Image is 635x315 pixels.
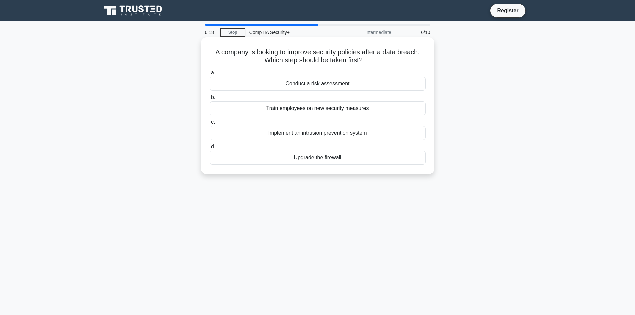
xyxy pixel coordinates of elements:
[337,26,395,39] div: Intermediate
[245,26,337,39] div: CompTIA Security+
[201,26,220,39] div: 6:18
[209,48,426,65] h5: A company is looking to improve security policies after a data breach. Which step should be taken...
[211,119,215,125] span: c.
[211,70,215,75] span: a.
[211,94,215,100] span: b.
[210,126,426,140] div: Implement an intrusion prevention system
[395,26,434,39] div: 6/10
[220,28,245,37] a: Stop
[211,144,215,149] span: d.
[210,77,426,91] div: Conduct a risk assessment
[493,6,522,15] a: Register
[210,101,426,115] div: Train employees on new security measures
[210,151,426,165] div: Upgrade the firewall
